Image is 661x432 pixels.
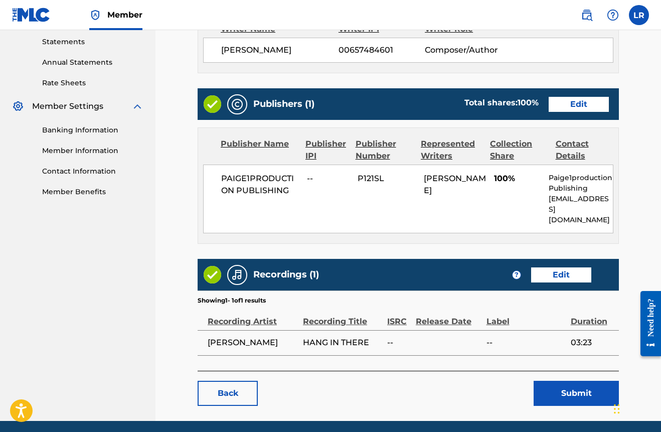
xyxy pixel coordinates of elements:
[303,337,382,349] span: HANG IN THERE
[424,174,486,195] span: [PERSON_NAME]
[231,269,243,281] img: Recordings
[518,98,539,107] span: 100 %
[12,100,24,112] img: Member Settings
[549,194,613,225] p: [EMAIL_ADDRESS][DOMAIN_NAME]
[204,95,221,113] img: Valid
[549,173,613,194] p: Paige1production Publishing
[107,9,142,21] span: Member
[464,97,539,109] div: Total shares:
[531,267,591,282] a: Edit
[358,173,416,185] span: P121SL
[42,37,143,47] a: Statements
[221,173,299,197] span: PAIGE1PRODUCTION PUBLISHING
[356,138,413,162] div: Publisher Number
[307,173,350,185] span: --
[303,305,382,328] div: Recording Title
[305,138,348,162] div: Publisher IPI
[198,296,266,305] p: Showing 1 - 1 of 1 results
[425,44,503,56] span: Composer/Author
[581,9,593,21] img: search
[607,9,619,21] img: help
[571,337,614,349] span: 03:23
[614,394,620,424] div: Drag
[89,9,101,21] img: Top Rightsholder
[221,44,339,56] span: [PERSON_NAME]
[42,78,143,88] a: Rate Sheets
[571,305,614,328] div: Duration
[577,5,597,25] a: Public Search
[603,5,623,25] div: Help
[221,138,298,162] div: Publisher Name
[611,384,661,432] iframe: Chat Widget
[42,57,143,68] a: Annual Statements
[253,269,319,280] h5: Recordings (1)
[42,125,143,135] a: Banking Information
[486,305,566,328] div: Label
[42,166,143,177] a: Contact Information
[32,100,103,112] span: Member Settings
[534,381,619,406] button: Submit
[198,381,258,406] a: Back
[12,8,51,22] img: MLC Logo
[131,100,143,112] img: expand
[556,138,613,162] div: Contact Details
[486,337,566,349] span: --
[208,337,298,349] span: [PERSON_NAME]
[387,305,411,328] div: ISRC
[629,5,649,25] div: User Menu
[42,146,143,156] a: Member Information
[494,173,541,185] span: 100%
[633,287,661,360] iframe: Resource Center
[416,305,481,328] div: Release Date
[421,138,482,162] div: Represented Writers
[231,98,243,110] img: Publishers
[387,337,411,349] span: --
[339,44,425,56] span: 00657484601
[204,266,221,283] img: Valid
[490,138,548,162] div: Collection Share
[253,98,314,110] h5: Publishers (1)
[513,271,521,279] span: ?
[42,187,143,197] a: Member Benefits
[549,97,609,112] a: Edit
[208,305,298,328] div: Recording Artist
